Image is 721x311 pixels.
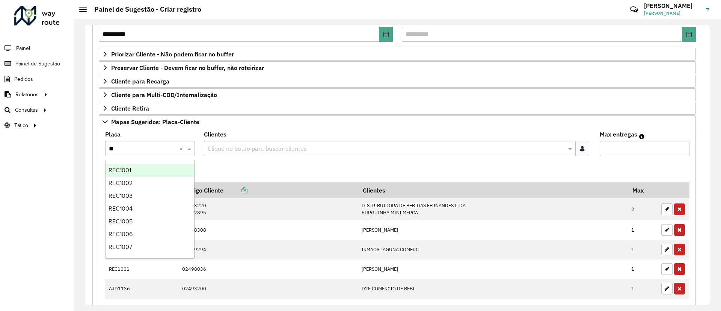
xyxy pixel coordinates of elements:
a: Mapas Sugeridos: Placa-Cliente [99,115,696,128]
td: [PERSON_NAME] [357,220,627,240]
ng-dropdown-panel: Options list [105,160,195,259]
td: 02478308 [178,220,357,240]
td: 02493200 [178,279,357,299]
span: Consultas [15,106,38,114]
th: Clientes [357,182,627,198]
label: Max entregas [600,130,637,139]
button: Choose Date [379,27,393,42]
th: Código Cliente [178,182,357,198]
td: D2F COMERCIO DE BEBI [357,279,627,299]
span: REC1006 [109,231,133,237]
label: Clientes [204,130,226,139]
th: Max [627,182,658,198]
td: 1 [627,259,658,279]
h2: Painel de Sugestão - Criar registro [87,5,201,14]
a: Cliente Retira [99,102,696,115]
a: Priorizar Cliente - Não podem ficar no buffer [99,48,696,61]
span: REC1004 [109,205,133,212]
span: REC1005 [109,218,133,225]
a: Copiar [223,187,247,194]
td: 02413220 02492895 [178,198,357,220]
span: Cliente para Multi-CDD/Internalização [111,92,217,98]
td: IRMAOS LAGUNA COMERC [357,240,627,259]
h3: [PERSON_NAME] [644,2,700,9]
td: 1 [627,240,658,259]
td: 1 [627,279,658,299]
td: 02499294 [178,240,357,259]
span: Pedidos [14,75,33,83]
td: AJD1136 [105,279,178,299]
td: 1 [627,220,658,240]
td: DISTRIBUIDORA DE BEBIDAS FERNANDES LTDA PURGUINHA MINI MERCA [357,198,627,220]
span: REC1001 [109,167,131,173]
em: Máximo de clientes que serão colocados na mesma rota com os clientes informados [639,134,644,140]
span: Painel [16,44,30,52]
label: Placa [105,130,121,139]
span: REC1003 [109,193,133,199]
span: Clear all [179,144,186,153]
button: Choose Date [682,27,696,42]
a: Cliente para Recarga [99,75,696,88]
span: Preservar Cliente - Devem ficar no buffer, não roteirizar [111,65,264,71]
span: Mapas Sugeridos: Placa-Cliente [111,119,199,125]
span: [PERSON_NAME] [644,10,700,17]
td: REC1001 [105,259,178,279]
span: Relatórios [15,91,39,99]
a: Cliente para Multi-CDD/Internalização [99,88,696,101]
span: Cliente para Recarga [111,78,169,84]
span: Priorizar Cliente - Não podem ficar no buffer [111,51,234,57]
a: Preservar Cliente - Devem ficar no buffer, não roteirizar [99,61,696,74]
span: REC1002 [109,180,133,186]
td: 2 [627,198,658,220]
a: Contato Rápido [626,2,642,18]
td: [PERSON_NAME] [357,259,627,279]
span: Cliente Retira [111,105,149,111]
span: Painel de Sugestão [15,60,60,68]
span: REC1007 [109,244,132,250]
span: Tático [14,121,28,129]
td: 02498036 [178,259,357,279]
